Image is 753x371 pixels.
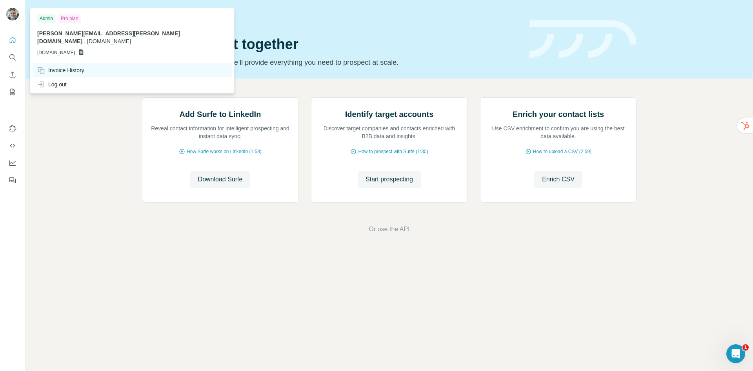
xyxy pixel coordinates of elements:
p: Use CSV enrichment to confirm you are using the best data available. [488,124,628,140]
button: Use Surfe API [6,139,19,153]
span: [DOMAIN_NAME] [37,49,75,56]
img: banner [529,20,637,58]
button: Start prospecting [358,171,421,188]
h2: Add Surfe to LinkedIn [180,109,261,120]
div: Pro plan [58,14,81,23]
iframe: Intercom live chat [726,344,745,363]
span: 1 [742,344,749,351]
h1: Let’s prospect together [142,37,520,52]
div: Log out [37,80,67,88]
button: Download Surfe [190,171,251,188]
span: Enrich CSV [542,175,575,184]
img: Avatar [6,8,19,20]
div: Invoice History [37,66,84,74]
h2: Identify target accounts [345,109,434,120]
button: Quick start [6,33,19,47]
span: How to upload a CSV (2:59) [533,148,591,155]
span: [DOMAIN_NAME] [87,38,131,44]
span: How Surfe works on LinkedIn (1:58) [187,148,262,155]
button: Feedback [6,173,19,187]
p: Reveal contact information for intelligent prospecting and instant data sync. [150,124,290,140]
span: Download Surfe [198,175,243,184]
span: How to prospect with Surfe (1:30) [358,148,428,155]
h2: Enrich your contact lists [513,109,604,120]
div: Quick start [142,15,520,22]
span: Start prospecting [366,175,413,184]
button: Enrich CSV [534,171,582,188]
span: . [84,38,85,44]
span: [PERSON_NAME][EMAIL_ADDRESS][PERSON_NAME][DOMAIN_NAME] [37,30,180,44]
button: Dashboard [6,156,19,170]
button: Search [6,50,19,64]
button: Use Surfe on LinkedIn [6,121,19,135]
button: Or use the API [369,225,409,234]
button: My lists [6,85,19,99]
div: Admin [37,14,55,23]
button: Enrich CSV [6,68,19,82]
p: Pick your starting point and we’ll provide everything you need to prospect at scale. [142,57,520,68]
p: Discover target companies and contacts enriched with B2B data and insights. [319,124,459,140]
